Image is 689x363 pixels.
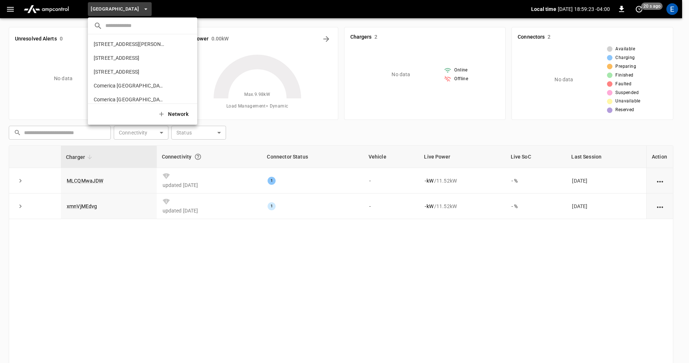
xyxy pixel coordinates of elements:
p: [STREET_ADDRESS] [94,68,165,75]
p: Comerica [GEOGRAPHIC_DATA] - Split 2 [94,96,165,103]
p: Comerica [GEOGRAPHIC_DATA] - [GEOGRAPHIC_DATA] 1 [94,82,165,89]
button: Network [153,107,194,122]
p: [STREET_ADDRESS][PERSON_NAME] [94,40,165,48]
p: [STREET_ADDRESS] [94,54,165,62]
